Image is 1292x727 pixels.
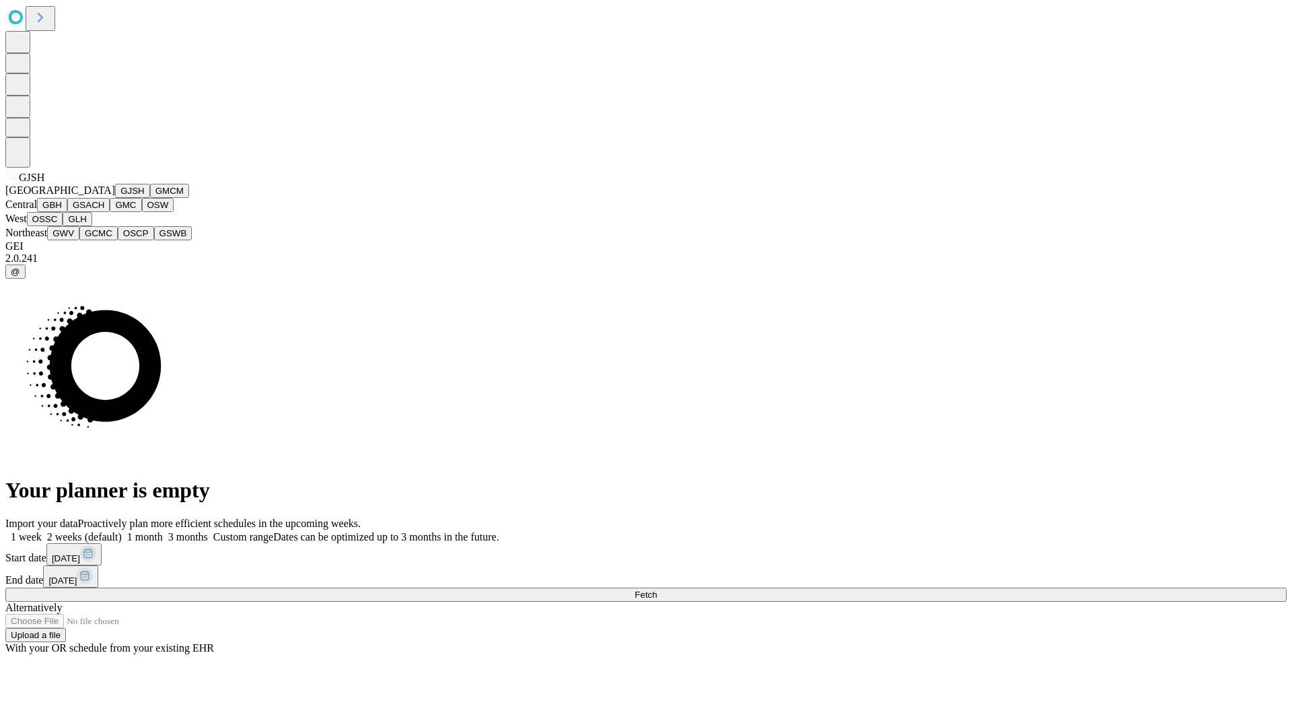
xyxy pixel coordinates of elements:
[11,267,20,277] span: @
[5,478,1287,503] h1: Your planner is empty
[5,602,62,613] span: Alternatively
[118,226,154,240] button: OSCP
[27,212,63,226] button: OSSC
[154,226,192,240] button: GSWB
[5,240,1287,252] div: GEI
[47,531,122,543] span: 2 weeks (default)
[78,518,361,529] span: Proactively plan more efficient schedules in the upcoming weeks.
[5,184,115,196] span: [GEOGRAPHIC_DATA]
[63,212,92,226] button: GLH
[46,543,102,565] button: [DATE]
[213,531,273,543] span: Custom range
[5,543,1287,565] div: Start date
[142,198,174,212] button: OSW
[5,213,27,224] span: West
[43,565,98,588] button: [DATE]
[48,576,77,586] span: [DATE]
[5,588,1287,602] button: Fetch
[115,184,150,198] button: GJSH
[5,199,37,210] span: Central
[635,590,657,600] span: Fetch
[150,184,189,198] button: GMCM
[5,642,214,654] span: With your OR schedule from your existing EHR
[52,553,80,563] span: [DATE]
[19,172,44,183] span: GJSH
[79,226,118,240] button: GCMC
[110,198,141,212] button: GMC
[5,565,1287,588] div: End date
[5,252,1287,265] div: 2.0.241
[127,531,163,543] span: 1 month
[273,531,499,543] span: Dates can be optimized up to 3 months in the future.
[5,227,47,238] span: Northeast
[37,198,67,212] button: GBH
[67,198,110,212] button: GSACH
[5,265,26,279] button: @
[47,226,79,240] button: GWV
[11,531,42,543] span: 1 week
[5,628,66,642] button: Upload a file
[168,531,208,543] span: 3 months
[5,518,78,529] span: Import your data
